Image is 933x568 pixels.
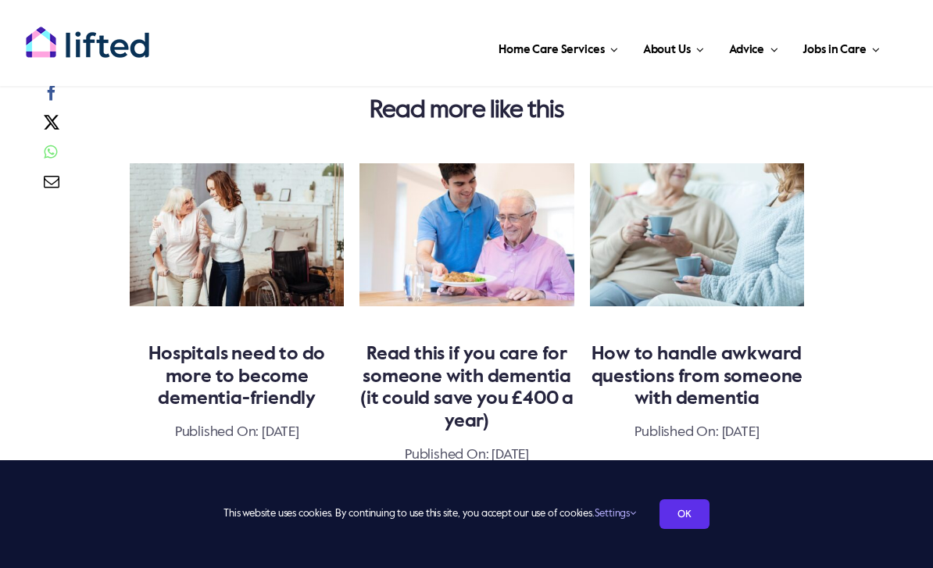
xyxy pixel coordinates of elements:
[494,23,623,70] a: Home Care Services
[660,499,710,529] a: OK
[25,26,150,41] a: lifted-logo
[148,345,325,409] a: Hospitals need to do more to become dementia-friendly
[370,98,564,123] strong: Read more like this
[499,38,604,63] span: Home Care Services
[638,23,709,70] a: About Us
[39,171,63,201] a: Email
[359,163,574,480] div: 2 / 9
[39,112,63,141] a: X
[39,82,63,112] a: Facebook
[803,38,866,63] span: Jobs in Care
[592,345,803,409] a: How to handle awkward questions from someone with dementia
[130,163,344,179] a: Hospitals need to do more to become dementia-friendly
[360,345,574,430] a: Read this if you care for someone with dementia (it could save you £400 a year)
[39,141,61,171] a: WhatsApp
[635,425,759,439] span: Published On: [DATE]
[223,502,635,527] span: This website uses cookies. By continuing to use this site, you accept our use of cookies.
[175,425,299,439] span: Published On: [DATE]
[643,38,691,63] span: About Us
[175,23,885,70] nav: Main Menu
[798,23,885,70] a: Jobs in Care
[359,163,574,179] a: Read this if you care for someone with dementia (it could save you £400 a year)
[405,448,529,462] span: Published On: [DATE]
[590,163,804,179] a: How to handle awkward questions from someone with dementia
[130,163,344,457] div: 1 / 9
[729,38,764,63] span: Advice
[595,509,636,519] a: Settings
[724,23,782,70] a: Advice
[590,163,804,457] div: 3 / 9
